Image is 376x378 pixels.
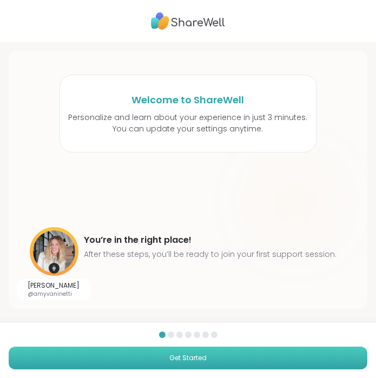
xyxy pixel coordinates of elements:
span: Get Started [169,353,207,363]
img: mic icon [49,263,60,274]
p: After these steps, you’ll be ready to join your first support session. [84,250,337,258]
h4: You’re in the right place! [84,234,337,247]
button: Get Started [9,347,367,369]
img: User image [30,227,78,276]
p: Personalize and learn about your experience in just 3 minutes. You can update your settings anytime. [69,112,308,135]
p: @amyvaninetti [28,290,80,298]
img: ShareWell Logo [151,9,225,34]
h1: Welcome to ShareWell [132,92,245,108]
p: [PERSON_NAME] [28,281,80,290]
